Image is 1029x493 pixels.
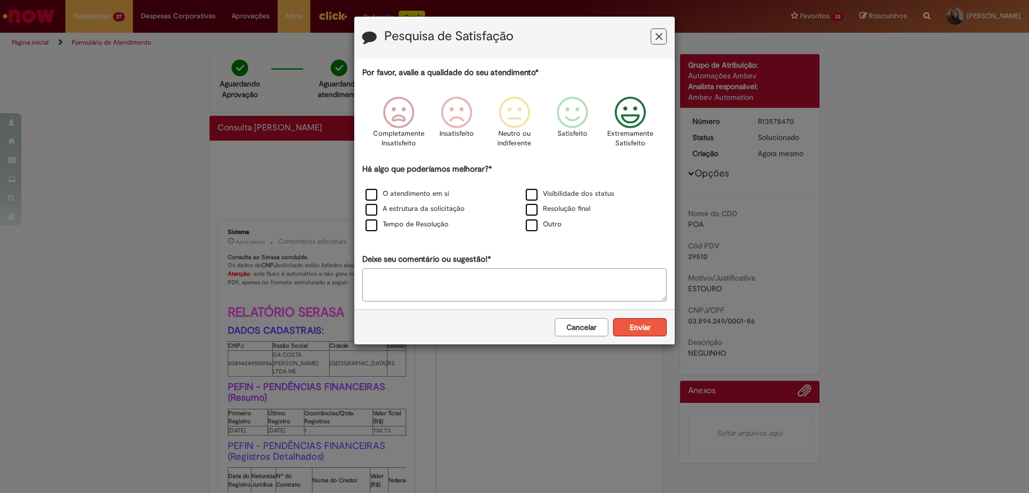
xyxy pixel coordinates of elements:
div: Satisfeito [545,89,600,162]
p: Extremamente Satisfeito [607,129,653,149]
label: Deixe seu comentário ou sugestão!* [362,254,491,265]
label: Por favor, avalie a qualidade do seu atendimento* [362,67,539,78]
label: Pesquisa de Satisfação [384,30,513,43]
div: Insatisfeito [429,89,484,162]
label: Outro [526,219,562,230]
button: Enviar [613,318,667,336]
label: Resolução final [526,204,591,214]
label: Visibilidade dos status [526,189,614,199]
div: Há algo que poderíamos melhorar?* [362,164,667,233]
div: Neutro ou indiferente [487,89,542,162]
p: Satisfeito [557,129,587,139]
div: Completamente Insatisfeito [371,89,426,162]
p: Insatisfeito [439,129,474,139]
div: Extremamente Satisfeito [603,89,658,162]
p: Completamente Insatisfeito [373,129,424,149]
label: A estrutura da solicitação [366,204,465,214]
p: Neutro ou indiferente [495,129,534,149]
button: Cancelar [555,318,608,336]
label: Tempo de Resolução [366,219,449,230]
label: O atendimento em si [366,189,449,199]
